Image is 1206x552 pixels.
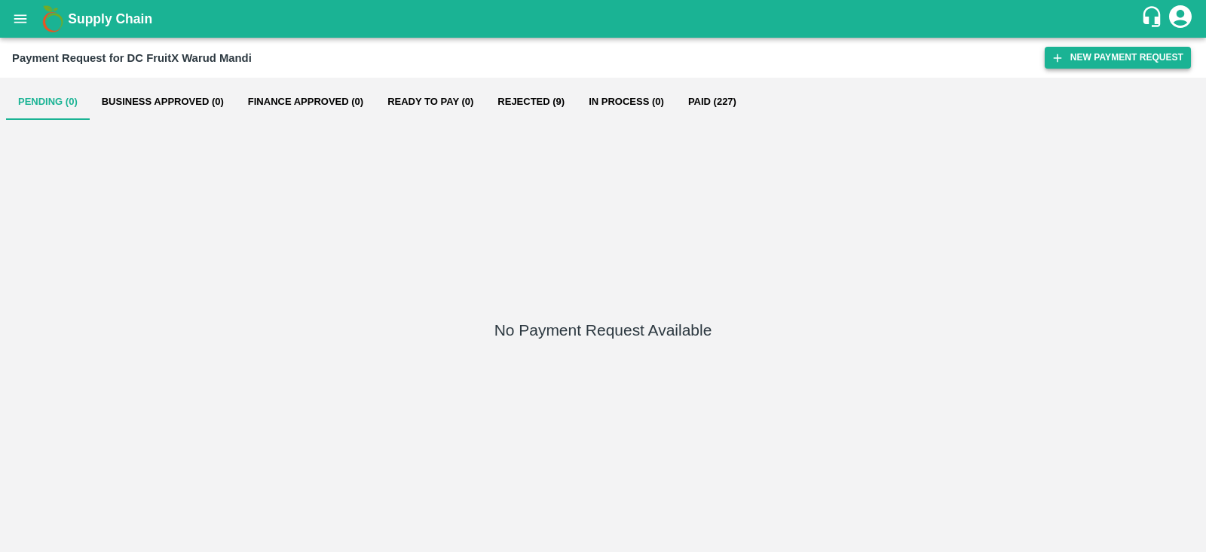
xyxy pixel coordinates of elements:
[12,52,252,64] b: Payment Request for DC FruitX Warud Mandi
[485,84,577,120] button: Rejected (9)
[1167,3,1194,35] div: account of current user
[1045,47,1191,69] button: New Payment Request
[90,84,236,120] button: Business Approved (0)
[1140,5,1167,32] div: customer-support
[375,84,485,120] button: Ready To Pay (0)
[676,84,748,120] button: Paid (227)
[494,320,712,341] h5: No Payment Request Available
[236,84,375,120] button: Finance Approved (0)
[38,4,68,34] img: logo
[68,8,1140,29] a: Supply Chain
[6,84,90,120] button: Pending (0)
[68,11,152,26] b: Supply Chain
[577,84,676,120] button: In Process (0)
[3,2,38,36] button: open drawer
